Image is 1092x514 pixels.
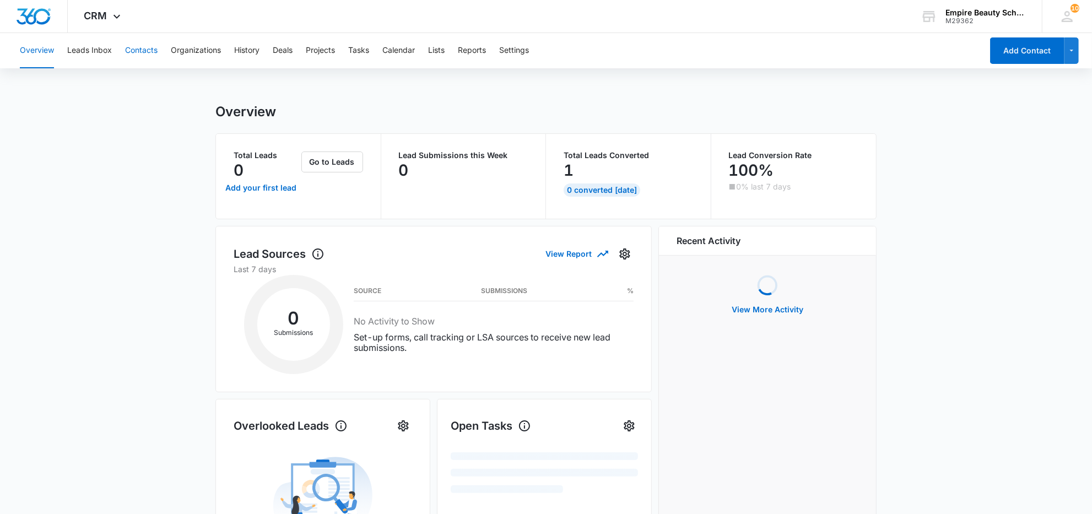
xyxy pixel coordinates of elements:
a: Go to Leads [301,157,363,166]
button: Reports [458,33,486,68]
h3: % [627,288,634,294]
span: CRM [84,10,107,21]
h3: Source [354,288,381,294]
button: History [234,33,260,68]
h1: Overview [215,104,276,120]
p: Last 7 days [234,263,634,275]
p: Lead Conversion Rate [729,152,859,159]
button: Leads Inbox [67,33,112,68]
div: account name [945,8,1026,17]
a: Add your first lead [223,175,299,201]
button: Tasks [348,33,369,68]
p: 100% [729,161,774,179]
button: View Report [545,244,607,263]
p: Lead Submissions this Week [399,152,528,159]
button: Settings [394,417,412,435]
button: Lists [428,33,445,68]
button: Contacts [125,33,158,68]
button: Settings [616,245,634,263]
p: Submissions [257,328,330,338]
h1: Open Tasks [451,418,531,434]
p: Total Leads Converted [564,152,693,159]
span: 10 [1071,4,1079,13]
h6: Recent Activity [677,234,740,247]
p: 0% last 7 days [737,183,791,191]
h1: Lead Sources [234,246,325,262]
button: View More Activity [721,296,814,323]
div: account id [945,17,1026,25]
p: Set-up forms, call tracking or LSA sources to receive new lead submissions. [354,332,634,353]
p: 0 [234,161,244,179]
h3: No Activity to Show [354,315,634,328]
p: 1 [564,161,574,179]
button: Overview [20,33,54,68]
button: Add Contact [990,37,1064,64]
button: Organizations [171,33,221,68]
div: notifications count [1071,4,1079,13]
h1: Overlooked Leads [234,418,348,434]
h3: Submissions [481,288,527,294]
button: Go to Leads [301,152,363,172]
button: Projects [306,33,335,68]
button: Calendar [382,33,415,68]
button: Deals [273,33,293,68]
h2: 0 [257,311,330,326]
p: Total Leads [234,152,299,159]
div: 0 Converted [DATE] [564,183,640,197]
button: Settings [499,33,529,68]
p: 0 [399,161,409,179]
button: Settings [620,417,638,435]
